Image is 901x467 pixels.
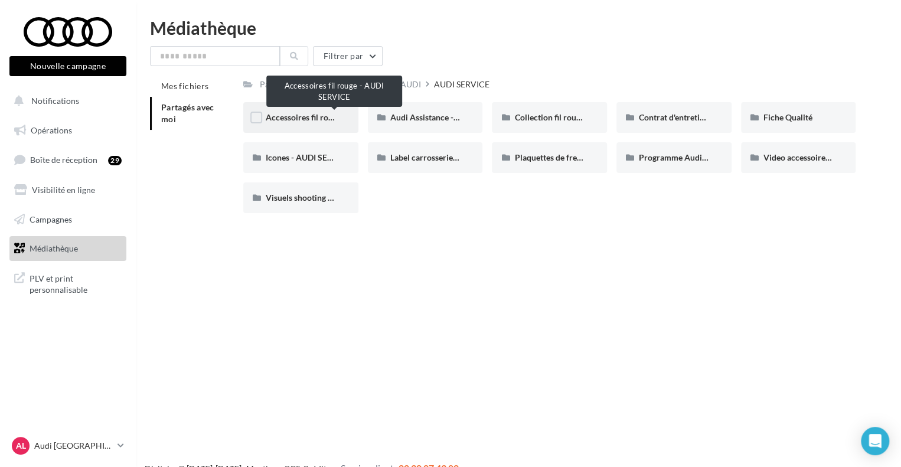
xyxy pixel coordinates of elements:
div: 29 [108,156,122,165]
span: Opérations [31,125,72,135]
span: Plaquettes de frein - Audi Service [514,152,636,162]
span: Programme Audi 5+ - Segments 2&3 - AUDI SERVICE [639,152,834,162]
span: PLV et print personnalisable [30,270,122,296]
span: Campagnes [30,214,72,224]
span: Notifications [31,96,79,106]
span: Mes fichiers [161,81,208,91]
a: AL Audi [GEOGRAPHIC_DATA][PERSON_NAME] [9,435,126,457]
div: Médiathèque [150,19,887,37]
span: Visibilité en ligne [32,185,95,195]
a: Médiathèque [7,236,129,261]
button: Nouvelle campagne [9,56,126,76]
a: Opérations [7,118,129,143]
div: AUDI SERVICE [434,79,489,90]
a: Boîte de réception29 [7,147,129,172]
div: Accessoires fil rouge - AUDI SERVICE [266,76,402,107]
span: Visuels shooting - AUDI SERVICE [266,192,387,203]
span: Icones - AUDI SERVICE [266,152,351,162]
button: Filtrer par [313,46,383,66]
span: Label carrosserie et label pare-brise - AUDI SERVICE [390,152,582,162]
span: Fiche Qualité [763,112,812,122]
span: Boîte de réception [30,155,97,165]
span: Médiathèque [30,243,78,253]
div: Partagés avec moi [260,79,326,90]
span: AL [16,440,26,452]
a: Campagnes [7,207,129,232]
span: Audi Assistance - AUDI SERVICE [390,112,510,122]
span: Video accessoires - AUDI SERVICE [763,152,890,162]
button: Notifications [7,89,124,113]
span: Accessoires fil rouge - AUDI SERVICE [266,112,403,122]
span: Contrat d'entretien - AUDI SERVICE [639,112,770,122]
span: Partagés avec moi [161,102,214,124]
span: Collection fil rouge - AUDI SERVICE [514,112,645,122]
a: PLV et print personnalisable [7,266,129,301]
a: Visibilité en ligne [7,178,129,203]
div: Open Intercom Messenger [861,427,889,455]
p: Audi [GEOGRAPHIC_DATA][PERSON_NAME] [34,440,113,452]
